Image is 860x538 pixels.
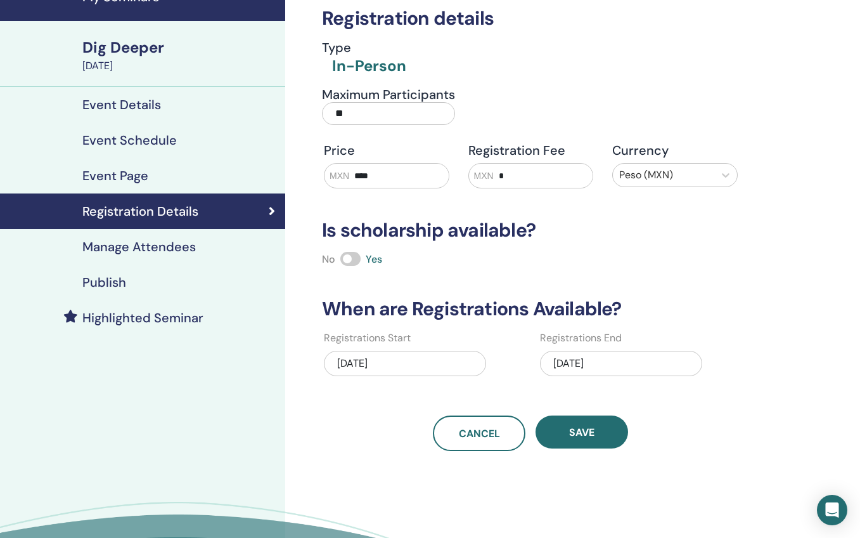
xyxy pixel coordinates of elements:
h4: Currency [612,143,738,158]
button: Save [536,416,628,449]
h4: Registration Details [82,204,198,219]
div: [DATE] [540,351,702,376]
h4: Type [322,40,406,55]
span: Cancel [459,427,500,440]
h3: Registration details [314,7,747,30]
a: Cancel [433,416,525,451]
span: No [322,253,335,266]
div: [DATE] [324,351,486,376]
h4: Event Page [82,168,148,183]
span: Save [569,426,594,439]
h4: Registration Fee [468,143,594,158]
h3: Is scholarship available? [314,219,747,242]
div: Open Intercom Messenger [817,495,847,525]
label: Registrations End [540,331,622,346]
h4: Highlighted Seminar [82,310,203,325]
h4: Price [324,143,449,158]
div: Dig Deeper [82,37,278,58]
input: Maximum Participants [322,102,455,125]
div: In-Person [332,55,406,77]
h4: Event Schedule [82,133,177,148]
h4: Publish [82,275,126,290]
label: Registrations Start [324,331,411,346]
span: MXN [330,169,349,183]
div: [DATE] [82,58,278,74]
h3: When are Registrations Available? [314,298,747,320]
h4: Event Details [82,97,161,112]
h4: Maximum Participants [322,87,455,102]
h4: Manage Attendees [82,239,196,254]
span: Yes [366,253,382,266]
span: MXN [474,169,494,183]
a: Dig Deeper[DATE] [75,37,285,74]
